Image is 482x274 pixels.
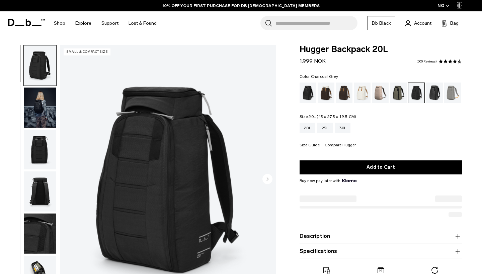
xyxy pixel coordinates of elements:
img: Hugger Backpack 20L Charcoal Grey [24,171,56,212]
button: Hugger Backpack 20L Charcoal Grey [23,129,57,170]
a: Sand Grey [444,83,461,103]
img: Hugger Backpack 20L Charcoal Grey [24,45,56,86]
p: Small & Compact Size [64,48,110,55]
a: Support [101,11,118,35]
a: Lost & Found [129,11,157,35]
a: Account [405,19,431,27]
a: Black Out [300,83,316,103]
img: {"height" => 20, "alt" => "Klarna"} [342,179,356,182]
span: 20L (45 x 27.5 x 19.5 CM) [309,114,356,119]
a: 20L [300,123,315,133]
span: Bag [450,20,459,27]
span: Hugger Backpack 20L [300,45,462,54]
a: Reflective Black [426,83,443,103]
a: Shop [54,11,65,35]
nav: Main Navigation [49,11,162,35]
button: Specifications [300,247,462,255]
button: Description [300,232,462,240]
button: Size Guide [300,143,320,148]
button: Next slide [262,174,272,185]
img: Hugger Backpack 20L Charcoal Grey [24,88,56,128]
button: Compare Hugger [325,143,356,148]
a: Forest Green [390,83,407,103]
a: Espresso [336,83,352,103]
a: Cappuccino [318,83,334,103]
button: Bag [441,19,459,27]
button: Add to Cart [300,160,462,174]
a: Charcoal Grey [408,83,425,103]
span: 1.999 NOK [300,58,326,64]
button: Hugger Backpack 20L Charcoal Grey [23,45,57,86]
img: Hugger Backpack 20L Charcoal Grey [24,214,56,254]
a: 10% OFF YOUR FIRST PURCHASE FOR DB [DEMOGRAPHIC_DATA] MEMBERS [162,3,320,9]
button: Hugger Backpack 20L Charcoal Grey [23,213,57,254]
a: 25L [317,123,333,133]
span: Buy now pay later with [300,178,356,184]
legend: Color: [300,75,338,79]
img: Hugger Backpack 20L Charcoal Grey [24,130,56,170]
a: Db Black [368,16,395,30]
legend: Size: [300,115,356,119]
a: 30L [335,123,351,133]
a: Fogbow Beige [372,83,389,103]
a: Explore [75,11,91,35]
button: Hugger Backpack 20L Charcoal Grey [23,171,57,212]
a: Oatmilk [354,83,371,103]
a: 500 reviews [416,60,437,63]
span: Charcoal Grey [311,74,338,79]
button: Hugger Backpack 20L Charcoal Grey [23,87,57,128]
span: Account [414,20,431,27]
